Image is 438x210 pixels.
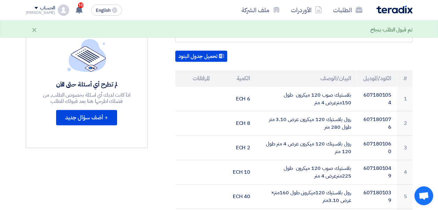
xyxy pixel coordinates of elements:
[56,110,117,125] button: + أضف سؤال جديد
[285,2,328,18] a: الأوردرات
[58,5,69,16] img: profile_test.png
[36,92,138,104] div: اذا كانت لديك أي اسئلة بخصوص الطلب, من فضلك اطرحها هنا بعد قبولك للطلب
[215,184,256,209] td: 40 ECH
[370,26,412,34] div: تم قبول الطلب بنجاح
[414,186,433,205] a: Open chat
[91,5,122,16] button: English
[236,2,285,18] a: ملف الشركة
[256,70,356,87] th: البيان/الوصف
[356,70,397,87] th: الكود/الموديل
[356,160,397,184] td: 6071801049
[356,111,397,135] td: 6071801076
[96,8,110,13] span: English
[356,87,397,111] td: 6071801054
[36,80,138,88] div: لم تطرح أي أسئلة حتى الآن
[397,70,413,87] th: #
[31,25,37,34] div: ×
[256,87,356,111] td: بلاستيك صوب 120 ميكرون طول 150مترعرض 4 متر
[376,6,413,14] img: Teradix logo
[356,184,397,209] td: 6071801039
[215,111,256,135] td: 8 ECH
[256,184,356,209] td: رول بلاستيك 120ميكرونى طول 160متر× عرض 3.10متر
[328,2,368,18] a: الطلبات
[356,135,397,160] td: 6071801060
[397,184,413,209] td: 5
[215,70,256,87] th: الكمية
[397,135,413,160] td: 3
[397,111,413,135] td: 2
[175,70,216,87] th: المرفقات
[26,11,55,15] div: [PERSON_NAME]
[256,111,356,135] td: رول بلاستيك 120 ميكرون عرض 3.10 متر طول 280 متر
[215,87,256,111] td: 6 ECH
[256,160,356,184] td: بلاستيك صوب 120 ميكرون طول 225مترعرض 4 متر
[397,87,413,111] td: 1
[397,160,413,184] td: 4
[215,135,256,160] td: 2 ECH
[67,39,106,72] img: empty_state_list.svg
[256,135,356,160] td: رول بلاسيتك 120 ميكرون عرض 4 متر طول 120 متر
[78,2,84,8] span: 10
[40,5,55,11] div: الحساب
[215,160,256,184] td: 10 ECH
[175,51,227,62] button: تحميل جدول البنود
